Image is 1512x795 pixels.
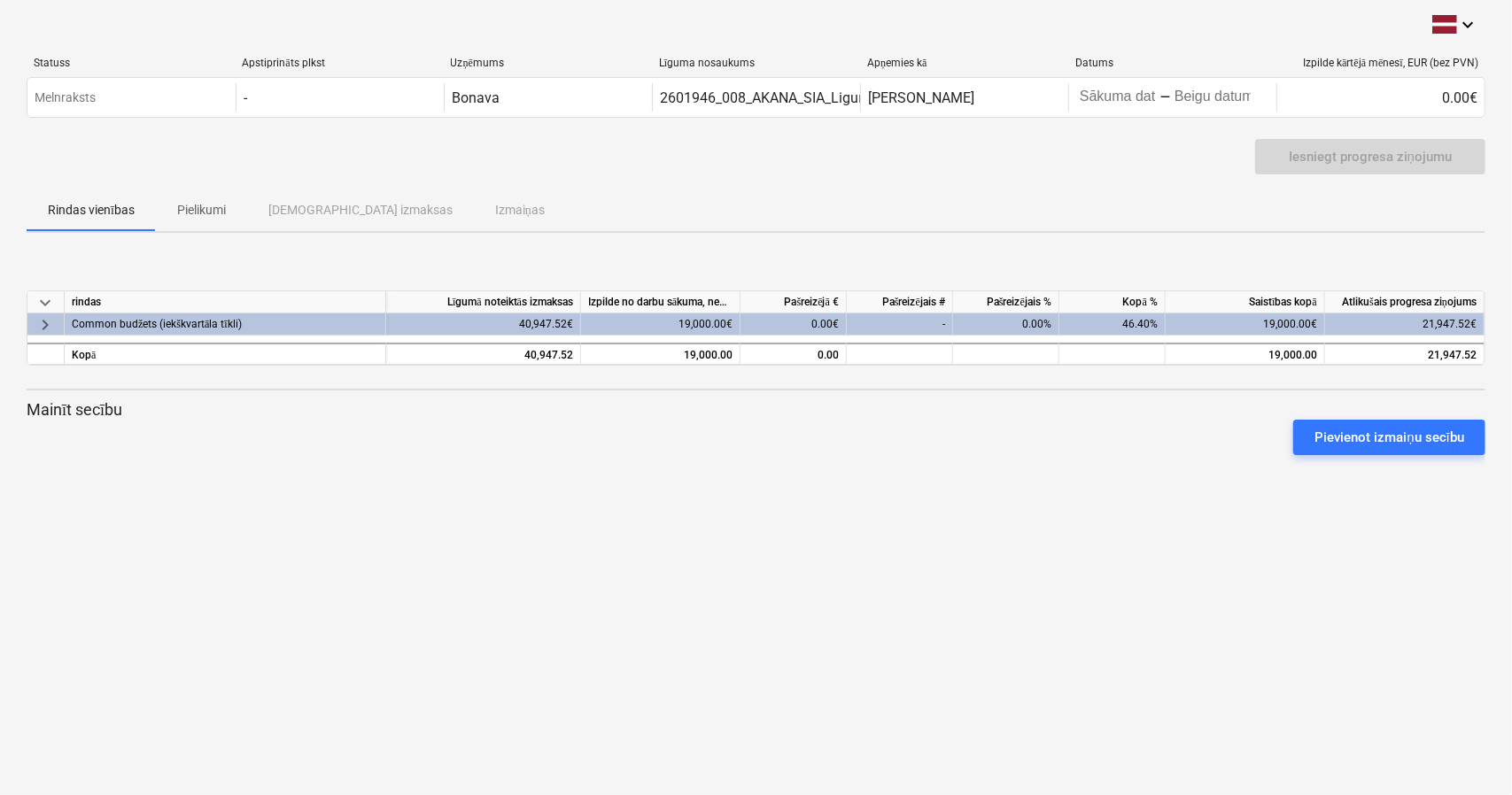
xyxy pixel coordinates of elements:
div: 40,947.52 [393,344,573,367]
div: Atlikušais progresa ziņojums [1325,291,1485,313]
i: keyboard_arrow_down [1457,14,1478,35]
div: 46.40% [1059,313,1166,336]
div: 19,000.00€ [1166,313,1325,336]
p: Mainīt secību [27,399,1485,421]
div: Datums [1075,57,1269,69]
div: Izpilde no darbu sākuma, neskaitot kārtējā mēneša izpildi [581,291,740,313]
div: Līgumā noteiktās izmaksas [386,291,581,313]
div: - [1159,92,1171,103]
div: Statuss [34,57,228,69]
div: Izpilde kārtējā mēnesī, EUR (bez PVN) [1284,57,1478,70]
p: Melnraksts [35,89,96,107]
div: 40,947.52€ [386,313,581,336]
div: 21,947.52€ [1325,313,1485,336]
div: Bonava [452,89,500,106]
div: Līguma nosaukums [659,57,853,70]
div: Kopā [65,343,386,365]
div: - [244,89,247,106]
div: Pievienot izmaiņu secību [1314,426,1464,449]
div: Pašreizējais % [953,291,1059,313]
div: Kopā % [1059,291,1166,313]
input: Beigu datums [1171,85,1254,110]
div: [PERSON_NAME] [868,89,974,106]
div: 19,000.00 [588,344,733,367]
div: Common budžets (iekškvartāla tīkli) [72,313,378,336]
input: Sākuma datums [1076,85,1159,110]
div: 21,947.52 [1332,344,1477,367]
p: Pielikumi [177,201,226,220]
div: 2601946_008_AKANA_SIA_Ligums_UKT-Teritorija_VG24_1karta (1).pdf [660,89,1100,106]
div: Saistības kopā [1166,291,1325,313]
div: 0.00 [740,343,847,365]
div: rindas [65,291,386,313]
div: Uzņēmums [451,57,645,70]
div: Apņemies kā [867,57,1061,70]
div: 19,000.00€ [581,313,740,336]
span: keyboard_arrow_right [35,313,56,335]
div: 0.00€ [740,313,847,336]
div: Pašreizējā € [740,291,847,313]
p: Rindas vienības [48,201,135,220]
div: Apstiprināts plkst [242,57,436,70]
button: Pievienot izmaiņu secību [1293,420,1485,455]
div: 0.00% [953,313,1059,336]
div: 19,000.00 [1166,343,1325,365]
div: Pašreizējais # [847,291,953,313]
span: keyboard_arrow_down [35,291,56,313]
div: 0.00€ [1276,83,1485,112]
div: - [847,313,953,336]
